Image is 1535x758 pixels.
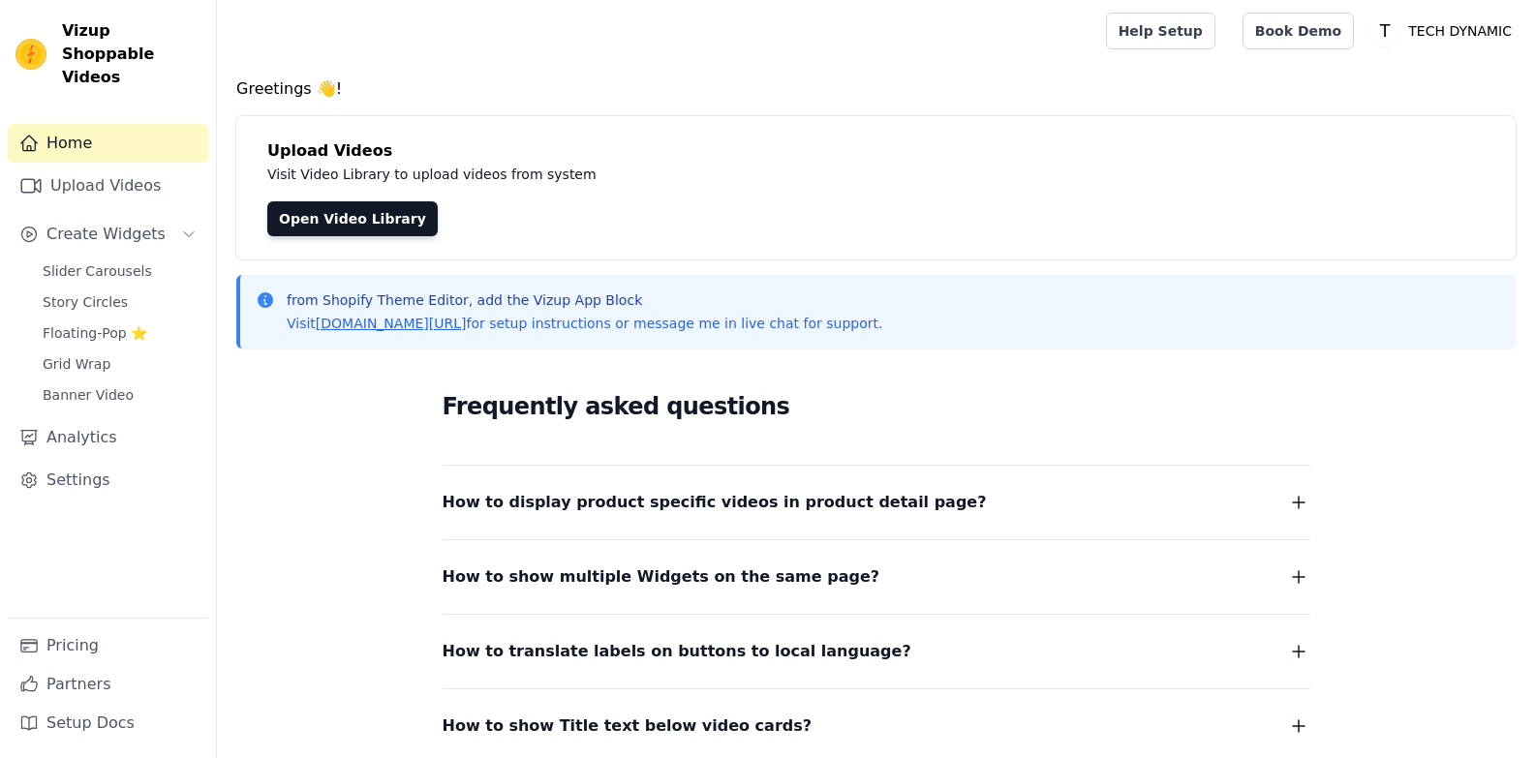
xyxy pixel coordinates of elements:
a: Home [8,124,208,163]
p: Visit for setup instructions or message me in live chat for support. [287,314,882,333]
span: Floating-Pop ⭐ [43,323,147,343]
p: TECH DYNAMIC [1400,14,1520,48]
a: [DOMAIN_NAME][URL] [316,316,467,331]
h4: Greetings 👋! [236,77,1516,101]
a: Setup Docs [8,704,208,743]
button: How to show Title text below video cards? [443,713,1310,740]
span: Banner Video [43,385,134,405]
h2: Frequently asked questions [443,387,1310,426]
text: T [1379,21,1391,41]
a: Banner Video [31,381,208,409]
a: Story Circles [31,288,208,316]
a: Settings [8,461,208,500]
p: from Shopify Theme Editor, add the Vizup App Block [287,290,882,310]
img: Vizup [15,39,46,70]
p: Visit Video Library to upload videos from system [267,163,1135,186]
span: Slider Carousels [43,261,152,281]
a: Grid Wrap [31,350,208,378]
button: Create Widgets [8,215,208,254]
a: Book Demo [1243,13,1354,49]
span: How to show Title text below video cards? [443,713,813,740]
span: Create Widgets [46,223,166,246]
span: Vizup Shoppable Videos [62,19,200,89]
a: Slider Carousels [31,258,208,285]
button: T TECH DYNAMIC [1369,14,1520,48]
button: How to translate labels on buttons to local language? [443,638,1310,665]
a: Partners [8,665,208,704]
span: Grid Wrap [43,354,110,374]
a: Help Setup [1106,13,1215,49]
span: How to display product specific videos in product detail page? [443,489,987,516]
h4: Upload Videos [267,139,1485,163]
a: Analytics [8,418,208,457]
button: How to display product specific videos in product detail page? [443,489,1310,516]
a: Floating-Pop ⭐ [31,319,208,347]
a: Pricing [8,626,208,665]
span: How to translate labels on buttons to local language? [443,638,911,665]
span: How to show multiple Widgets on the same page? [443,563,880,591]
a: Open Video Library [267,201,438,236]
a: Upload Videos [8,167,208,205]
span: Story Circles [43,292,128,312]
button: How to show multiple Widgets on the same page? [443,563,1310,591]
